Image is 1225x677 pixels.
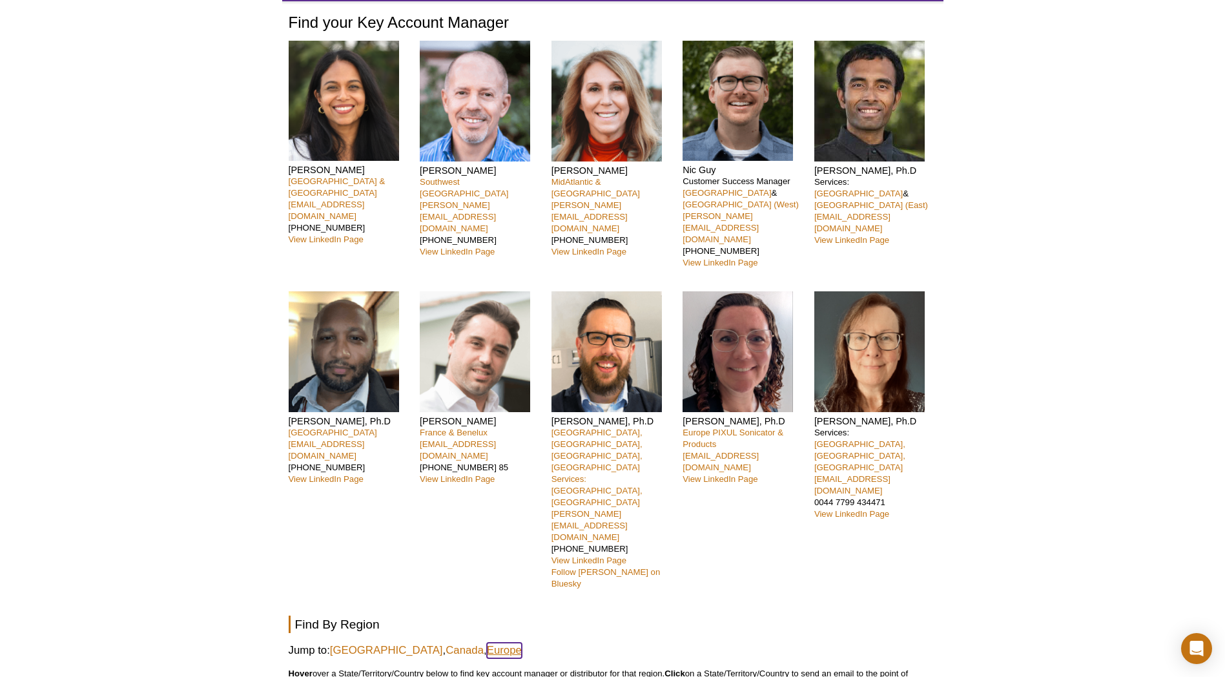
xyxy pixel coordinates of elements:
h3: Jump to: , , [289,643,937,658]
a: View LinkedIn Page [420,474,495,484]
img: Anne-Sophie Ay-Berthomieu headshot [683,291,793,412]
h4: Nic Guy [683,164,805,176]
a: Canada [446,643,484,658]
img: Patrisha Femia headshot [551,41,662,161]
p: [PHONE_NUMBER] [289,427,411,485]
a: View LinkedIn Page [683,258,757,267]
a: France & Benelux [420,428,488,437]
h2: Find By Region [289,616,937,633]
h1: Find your Key Account Manager [289,14,937,33]
a: [PERSON_NAME][EMAIL_ADDRESS][DOMAIN_NAME] [551,509,628,542]
a: View LinkedIn Page [289,234,364,244]
a: Southwest [GEOGRAPHIC_DATA] [420,177,508,198]
p: [PHONE_NUMBER] [551,427,674,590]
a: [EMAIL_ADDRESS][DOMAIN_NAME] [289,200,365,221]
a: View LinkedIn Page [683,474,757,484]
a: [PERSON_NAME][EMAIL_ADDRESS][DOMAIN_NAME] [683,211,759,244]
h4: [PERSON_NAME], Ph.D [683,415,805,427]
h4: [PERSON_NAME] [551,165,674,176]
img: Clément Proux headshot [420,291,530,412]
a: [EMAIL_ADDRESS][DOMAIN_NAME] [814,212,890,233]
p: [PHONE_NUMBER] [551,176,674,258]
h4: [PERSON_NAME] [420,165,542,176]
h4: [PERSON_NAME], Ph.D [551,415,674,427]
p: [PHONE_NUMBER] [420,176,542,258]
a: [PERSON_NAME][EMAIL_ADDRESS][DOMAIN_NAME] [420,200,496,233]
img: Seth Rubin headshot [420,41,530,161]
img: Matthias Spiller-Becker headshot [551,291,662,412]
a: [GEOGRAPHIC_DATA], [GEOGRAPHIC_DATA], [GEOGRAPHIC_DATA], [GEOGRAPHIC_DATA]Services: [GEOGRAPHIC_D... [551,428,643,507]
a: Follow [PERSON_NAME] on Bluesky [551,567,661,588]
h4: [PERSON_NAME], Ph.D [814,165,936,176]
p: [PHONE_NUMBER] [289,176,411,245]
a: Europe [487,643,522,658]
img: Rwik Sen headshot [814,41,925,161]
a: [GEOGRAPHIC_DATA] & [GEOGRAPHIC_DATA] [289,176,386,198]
a: [EMAIL_ADDRESS][DOMAIN_NAME] [289,439,365,461]
img: Nic Guy headshot [683,41,793,161]
a: [GEOGRAPHIC_DATA] [814,189,903,198]
img: Nivanka Paranavitana headshot [289,41,399,161]
a: View LinkedIn Page [551,556,626,565]
p: [PHONE_NUMBER] 85 [420,427,542,485]
h4: [PERSON_NAME] [289,164,411,176]
p: Customer Success Manager & [PHONE_NUMBER] [683,176,805,269]
h4: [PERSON_NAME], Ph.D [814,415,936,427]
div: Open Intercom Messenger [1181,633,1212,664]
a: [EMAIL_ADDRESS][DOMAIN_NAME] [814,474,890,495]
a: MidAtlantic & [GEOGRAPHIC_DATA] [551,177,640,198]
a: [GEOGRAPHIC_DATA] [289,428,377,437]
a: [GEOGRAPHIC_DATA] (East) [814,200,928,210]
p: Services: 0044 7799 434471 [814,427,936,520]
p: Services: & [814,176,936,246]
a: [GEOGRAPHIC_DATA] (West) [683,200,799,209]
a: View LinkedIn Page [814,235,889,245]
a: View LinkedIn Page [551,247,626,256]
a: [EMAIL_ADDRESS][DOMAIN_NAME] [420,439,496,461]
a: [EMAIL_ADDRESS][DOMAIN_NAME] [683,451,759,472]
img: Michelle Wragg headshot [814,291,925,412]
a: [GEOGRAPHIC_DATA], [GEOGRAPHIC_DATA], [GEOGRAPHIC_DATA] [814,439,905,472]
a: Europe PIXUL Sonicator & Products [683,428,783,449]
a: [GEOGRAPHIC_DATA] [683,188,771,198]
img: Kevin Celestrin headshot [289,291,399,412]
a: View LinkedIn Page [289,474,364,484]
a: View LinkedIn Page [814,509,889,519]
a: [GEOGRAPHIC_DATA] [330,643,443,658]
h4: [PERSON_NAME], Ph.D [289,415,411,427]
a: View LinkedIn Page [420,247,495,256]
h4: [PERSON_NAME] [420,415,542,427]
a: [PERSON_NAME][EMAIL_ADDRESS][DOMAIN_NAME] [551,200,628,233]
